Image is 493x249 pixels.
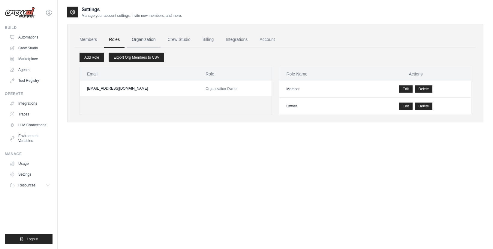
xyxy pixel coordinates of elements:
[75,32,102,48] a: Members
[104,32,125,48] a: Roles
[7,131,53,146] a: Environment Variables
[255,32,280,48] a: Account
[18,183,35,188] span: Resources
[7,76,53,85] a: Tool Registry
[127,32,160,48] a: Organization
[415,103,433,110] button: Delete
[163,32,195,48] a: Crew Studio
[7,54,53,64] a: Marketplace
[206,87,238,91] span: Organization Owner
[82,13,182,18] p: Manage your account settings, invite new members, and more.
[5,152,53,156] div: Manage
[415,85,433,93] button: Delete
[198,32,218,48] a: Billing
[7,159,53,168] a: Usage
[7,65,53,75] a: Agents
[221,32,252,48] a: Integrations
[5,234,53,244] button: Logout
[7,180,53,190] button: Resources
[5,25,53,30] div: Build
[80,81,198,96] td: [EMAIL_ADDRESS][DOMAIN_NAME]
[5,91,53,96] div: Operate
[399,85,413,93] a: Edit
[109,53,164,62] a: Export Org Members to CSV
[7,99,53,108] a: Integrations
[5,7,35,18] img: Logo
[7,170,53,179] a: Settings
[27,237,38,241] span: Logout
[198,67,271,81] th: Role
[7,43,53,53] a: Crew Studio
[399,103,413,110] a: Edit
[82,6,182,13] h2: Settings
[80,67,198,81] th: Email
[7,32,53,42] a: Automations
[279,67,361,81] th: Role Name
[7,120,53,130] a: LLM Connections
[361,67,471,81] th: Actions
[279,98,361,115] td: Owner
[7,109,53,119] a: Traces
[80,53,104,62] a: Add Role
[279,81,361,98] td: Member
